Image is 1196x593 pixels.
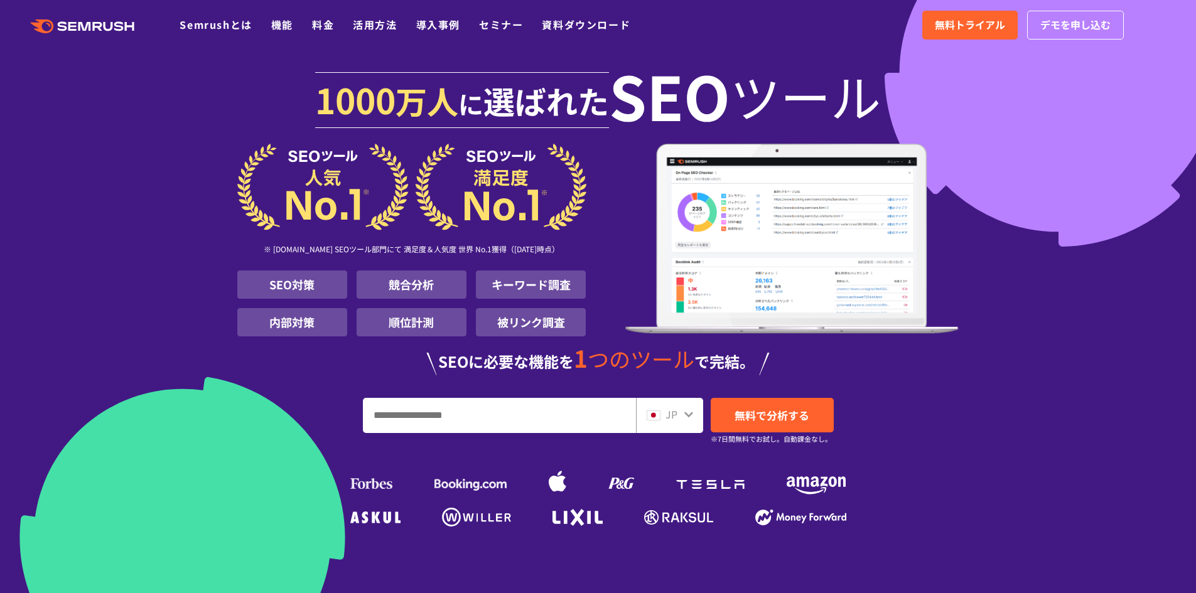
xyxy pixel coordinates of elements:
[353,17,397,32] a: 活用方法
[364,398,635,432] input: URL、キーワードを入力してください
[237,346,959,375] div: SEOに必要な機能を
[237,270,347,299] li: SEO対策
[711,398,834,432] a: 無料で分析する
[542,17,630,32] a: 資料ダウンロード
[271,17,293,32] a: 機能
[935,17,1005,33] span: 無料トライアル
[312,17,334,32] a: 料金
[476,308,586,336] li: 被リンク調査
[476,270,586,299] li: キーワード調査
[694,350,755,372] span: で完結。
[735,407,809,423] span: 無料で分析する
[711,433,832,445] small: ※7日間無料でお試し。自動課金なし。
[730,70,881,120] span: ツール
[458,85,483,122] span: に
[574,341,588,375] span: 1
[1040,17,1111,33] span: デモを申し込む
[315,74,396,124] span: 1000
[237,230,586,270] div: ※ [DOMAIN_NAME] SEOツール部門にて 満足度＆人気度 世界 No.1獲得（[DATE]時点）
[357,270,466,299] li: 競合分析
[665,407,677,422] span: JP
[396,78,458,123] span: 万人
[237,308,347,336] li: 内部対策
[180,17,252,32] a: Semrushとは
[922,11,1018,40] a: 無料トライアル
[483,78,609,123] span: 選ばれた
[479,17,523,32] a: セミナー
[588,343,694,374] span: つのツール
[609,70,730,120] span: SEO
[1027,11,1124,40] a: デモを申し込む
[416,17,460,32] a: 導入事例
[357,308,466,336] li: 順位計測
